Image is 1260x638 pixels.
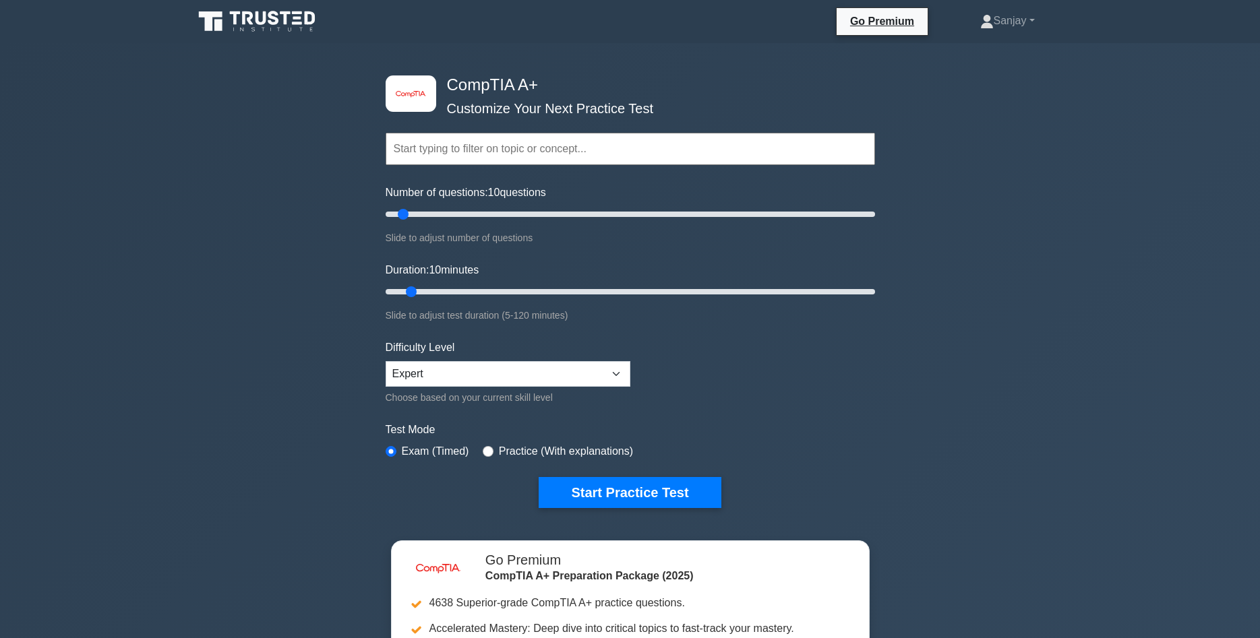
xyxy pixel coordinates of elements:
div: Slide to adjust test duration (5-120 minutes) [386,307,875,323]
label: Practice (With explanations) [499,443,633,459]
label: Number of questions: questions [386,185,546,201]
button: Start Practice Test [539,477,721,508]
span: 10 [488,187,500,198]
div: Choose based on your current skill level [386,389,630,406]
label: Duration: minutes [386,262,479,278]
h4: CompTIA A+ [442,75,809,95]
label: Exam (Timed) [402,443,469,459]
a: Go Premium [842,13,922,30]
div: Slide to adjust number of questions [386,230,875,246]
a: Sanjay [948,7,1067,34]
label: Test Mode [386,422,875,438]
span: 10 [429,264,441,276]
label: Difficulty Level [386,340,455,356]
input: Start typing to filter on topic or concept... [386,133,875,165]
